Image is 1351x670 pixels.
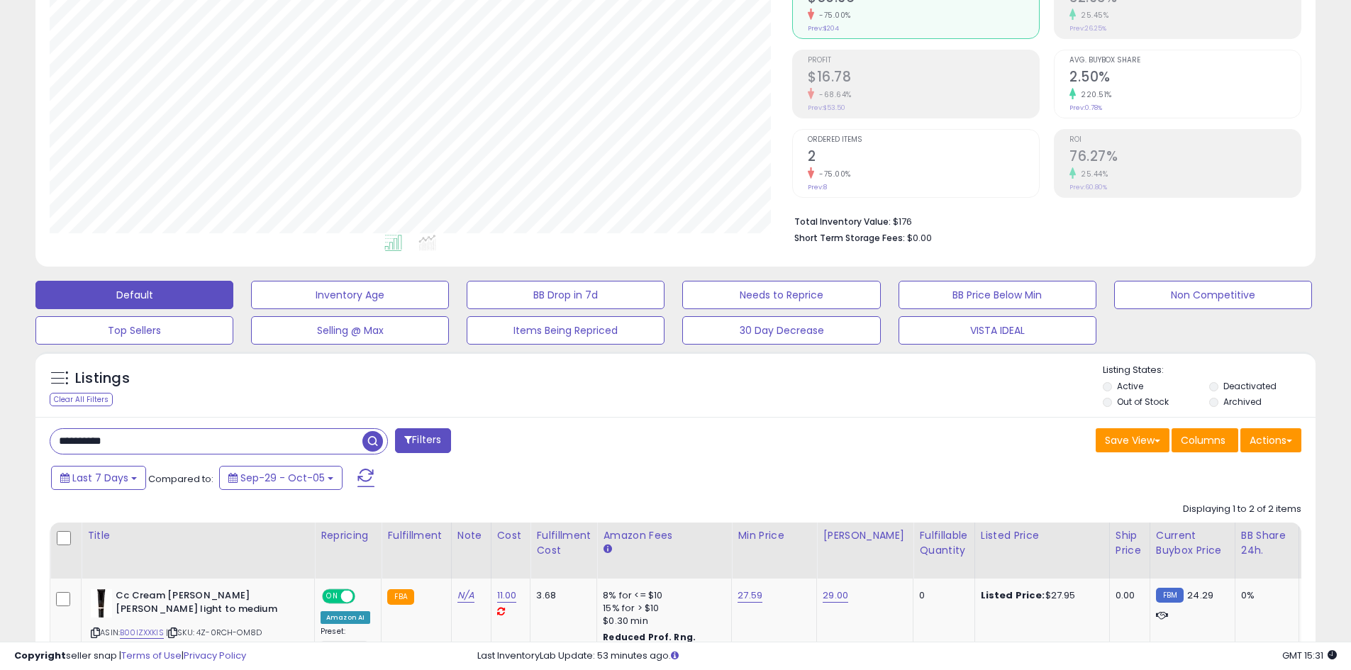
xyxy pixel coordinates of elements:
[738,588,762,603] a: 27.59
[1076,169,1108,179] small: 25.44%
[321,627,370,659] div: Preset:
[981,528,1103,543] div: Listed Price
[603,589,721,602] div: 8% for <= $10
[1069,148,1301,167] h2: 76.27%
[1156,528,1229,558] div: Current Buybox Price
[603,602,721,615] div: 15% for > $10
[323,591,341,603] span: ON
[1069,136,1301,144] span: ROI
[1069,69,1301,88] h2: 2.50%
[1103,364,1316,377] p: Listing States:
[1096,428,1169,452] button: Save View
[808,136,1039,144] span: Ordered Items
[457,588,474,603] a: N/A
[919,528,968,558] div: Fulfillable Quantity
[899,316,1096,345] button: VISTA IDEAL
[1156,588,1184,603] small: FBM
[251,281,449,309] button: Inventory Age
[120,627,164,639] a: B00IZXXKIS
[75,369,130,389] h5: Listings
[808,183,827,191] small: Prev: 8
[467,281,665,309] button: BB Drop in 7d
[121,649,182,662] a: Terms of Use
[240,471,325,485] span: Sep-29 - Oct-05
[1172,428,1238,452] button: Columns
[1240,428,1301,452] button: Actions
[72,471,128,485] span: Last 7 Days
[682,316,880,345] button: 30 Day Decrease
[814,169,851,179] small: -75.00%
[457,528,485,543] div: Note
[794,232,905,244] b: Short Term Storage Fees:
[1241,589,1288,602] div: 0%
[1223,396,1262,408] label: Archived
[1117,396,1169,408] label: Out of Stock
[823,528,907,543] div: [PERSON_NAME]
[814,89,852,100] small: -68.64%
[497,588,517,603] a: 11.00
[1069,104,1102,112] small: Prev: 0.78%
[1187,588,1213,602] span: 24.29
[738,528,811,543] div: Min Price
[219,466,343,490] button: Sep-29 - Oct-05
[1076,89,1112,100] small: 220.51%
[35,281,233,309] button: Default
[395,428,450,453] button: Filters
[603,543,611,556] small: Amazon Fees.
[387,589,413,605] small: FBA
[603,528,725,543] div: Amazon Fees
[808,24,839,33] small: Prev: $204
[808,148,1039,167] h2: 2
[808,69,1039,88] h2: $16.78
[1069,183,1107,191] small: Prev: 60.80%
[87,528,308,543] div: Title
[148,472,213,486] span: Compared to:
[981,589,1099,602] div: $27.95
[166,627,262,638] span: | SKU: 4Z-0RCH-OM8D
[1069,24,1106,33] small: Prev: 26.25%
[823,588,848,603] a: 29.00
[497,528,525,543] div: Cost
[536,528,591,558] div: Fulfillment Cost
[14,649,66,662] strong: Copyright
[794,212,1291,229] li: $176
[14,649,246,663] div: seller snap | |
[1114,281,1312,309] button: Non Competitive
[1183,503,1301,516] div: Displaying 1 to 2 of 2 items
[536,589,586,602] div: 3.68
[1241,528,1293,558] div: BB Share 24h.
[1117,380,1143,392] label: Active
[1116,528,1144,558] div: Ship Price
[682,281,880,309] button: Needs to Reprice
[919,589,963,602] div: 0
[387,528,445,543] div: Fulfillment
[184,649,246,662] a: Privacy Policy
[981,588,1045,602] b: Listed Price:
[50,393,113,406] div: Clear All Filters
[794,216,891,228] b: Total Inventory Value:
[1282,649,1337,662] span: 2025-10-13 15:31 GMT
[603,615,721,627] div: $0.30 min
[91,589,304,655] div: ASIN:
[467,316,665,345] button: Items Being Repriced
[251,316,449,345] button: Selling @ Max
[1223,380,1277,392] label: Deactivated
[116,589,288,619] b: Cc Cream [PERSON_NAME] [PERSON_NAME] light to medium
[899,281,1096,309] button: BB Price Below Min
[353,591,376,603] span: OFF
[814,10,851,21] small: -75.00%
[91,589,112,618] img: 11d+v4-uu8L._SL40_.jpg
[321,611,370,624] div: Amazon AI
[35,316,233,345] button: Top Sellers
[1069,57,1301,65] span: Avg. Buybox Share
[1116,589,1139,602] div: 0.00
[1076,10,1108,21] small: 25.45%
[808,104,845,112] small: Prev: $53.50
[477,649,1337,663] div: Last InventoryLab Update: 53 minutes ago.
[1181,433,1225,447] span: Columns
[321,528,375,543] div: Repricing
[51,466,146,490] button: Last 7 Days
[907,231,932,245] span: $0.00
[808,57,1039,65] span: Profit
